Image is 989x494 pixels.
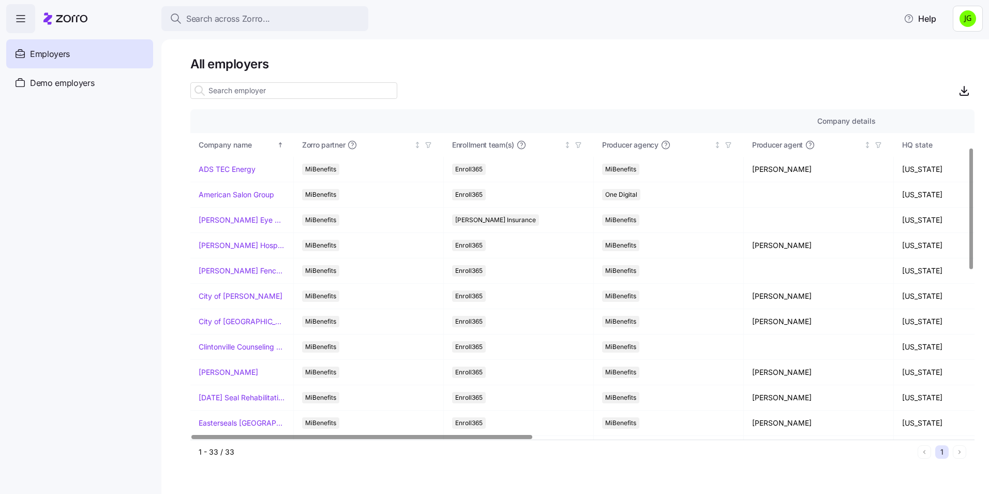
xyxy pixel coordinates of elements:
span: Enroll365 [455,265,483,277]
div: Not sorted [864,141,871,149]
span: MiBenefits [605,265,636,277]
a: [PERSON_NAME] Eye Associates [199,215,285,225]
button: Search across Zorro... [161,6,368,31]
a: American Salon Group [199,190,274,200]
input: Search employer [190,82,397,99]
span: MiBenefits [605,164,636,175]
span: MiBenefits [605,214,636,226]
a: Easterseals [GEOGRAPHIC_DATA] & [GEOGRAPHIC_DATA][US_STATE] [199,418,285,428]
span: One Digital [605,189,637,200]
div: Not sorted [564,141,571,149]
div: Company name [199,139,275,151]
span: Enroll365 [455,341,483,353]
span: MiBenefits [305,189,336,200]
span: MiBenefits [305,290,336,302]
th: Enrollment team(s)Not sorted [444,133,594,157]
button: Previous page [918,445,931,459]
span: Producer agency [602,140,658,150]
span: [PERSON_NAME] Insurance [455,214,536,226]
span: MiBenefits [605,392,636,403]
img: a4774ed6021b6d0ef619099e609a7ec5 [960,10,976,27]
span: Zorro partner [302,140,345,150]
span: MiBenefits [605,417,636,429]
div: Not sorted [414,141,421,149]
span: MiBenefits [605,240,636,251]
span: Enroll365 [455,367,483,378]
h1: All employers [190,56,975,72]
span: MiBenefits [305,265,336,277]
a: Employers [6,39,153,68]
a: Clintonville Counseling and Wellness [199,342,285,352]
span: MiBenefits [305,392,336,403]
a: ADS TEC Energy [199,164,256,175]
span: MiBenefits [305,240,336,251]
span: Enrollment team(s) [452,140,514,150]
td: [PERSON_NAME] [744,309,894,335]
th: Zorro partnerNot sorted [294,133,444,157]
span: Demo employers [30,77,95,90]
td: [PERSON_NAME] [744,411,894,436]
th: Producer agentNot sorted [744,133,894,157]
span: MiBenefits [305,214,336,226]
td: [PERSON_NAME] [744,360,894,385]
a: Demo employers [6,68,153,97]
a: [PERSON_NAME] Fence Company [199,266,285,276]
span: MiBenefits [305,341,336,353]
span: MiBenefits [605,316,636,327]
span: MiBenefits [305,164,336,175]
span: Search across Zorro... [186,12,270,25]
a: [PERSON_NAME] Hospitality [199,240,285,251]
span: Enroll365 [455,240,483,251]
div: 1 - 33 / 33 [199,447,913,457]
td: [PERSON_NAME] [744,284,894,309]
td: [PERSON_NAME] [744,233,894,258]
td: [PERSON_NAME] [744,157,894,182]
span: Help [904,12,936,25]
button: 1 [935,445,949,459]
span: Enroll365 [455,417,483,429]
td: [PERSON_NAME] [744,385,894,411]
span: Producer agent [752,140,803,150]
span: MiBenefits [305,367,336,378]
th: Producer agencyNot sorted [594,133,744,157]
span: MiBenefits [605,290,636,302]
a: [DATE] Seal Rehabilitation Center of [GEOGRAPHIC_DATA] [199,393,285,403]
a: City of [PERSON_NAME] [199,291,282,301]
div: Sorted ascending [277,141,284,149]
span: MiBenefits [605,367,636,378]
button: Next page [953,445,966,459]
span: MiBenefits [305,316,336,327]
th: Company nameSorted ascending [190,133,294,157]
a: City of [GEOGRAPHIC_DATA] [199,316,285,327]
span: Enroll365 [455,164,483,175]
button: Help [895,8,945,29]
span: Employers [30,48,70,61]
span: MiBenefits [605,341,636,353]
span: MiBenefits [305,417,336,429]
div: Not sorted [714,141,721,149]
a: [PERSON_NAME] [199,367,258,377]
span: Enroll365 [455,392,483,403]
span: Enroll365 [455,189,483,200]
span: Enroll365 [455,290,483,302]
span: Enroll365 [455,316,483,327]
